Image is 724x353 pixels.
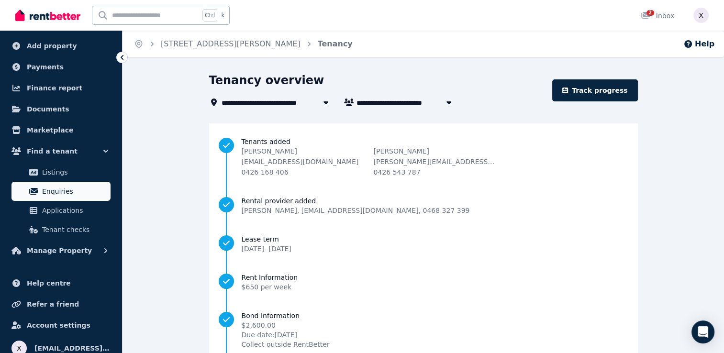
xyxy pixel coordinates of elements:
[219,137,628,177] a: Tenants added[PERSON_NAME][EMAIL_ADDRESS][DOMAIN_NAME]0426 168 406[PERSON_NAME][PERSON_NAME][EMAI...
[221,11,224,19] span: k
[161,39,301,48] a: [STREET_ADDRESS][PERSON_NAME]
[27,40,77,52] span: Add property
[693,8,709,23] img: xutracey@hotmail.com
[27,82,82,94] span: Finance report
[242,320,330,330] span: $2,600.00
[242,234,291,244] span: Lease term
[42,205,107,216] span: Applications
[11,201,111,220] a: Applications
[219,196,628,215] a: Rental provider added[PERSON_NAME], [EMAIL_ADDRESS][DOMAIN_NAME], 0468 327 399
[8,99,114,119] a: Documents
[11,220,111,239] a: Tenant checks
[219,234,628,254] a: Lease term[DATE]- [DATE]
[15,8,80,22] img: RentBetter
[8,274,114,293] a: Help centre
[242,330,330,340] span: Due date: [DATE]
[209,73,324,88] h1: Tenancy overview
[374,168,421,176] span: 0426 543 787
[8,316,114,335] a: Account settings
[242,146,364,156] p: [PERSON_NAME]
[8,36,114,55] a: Add property
[27,61,64,73] span: Payments
[27,245,92,256] span: Manage Property
[646,10,654,16] span: 2
[11,163,111,182] a: Listings
[27,124,73,136] span: Marketplace
[27,145,78,157] span: Find a tenant
[8,57,114,77] a: Payments
[374,157,496,166] p: [PERSON_NAME][EMAIL_ADDRESS][DOMAIN_NAME]
[42,224,107,235] span: Tenant checks
[242,283,292,291] span: $650 per week
[242,273,298,282] span: Rent Information
[242,311,330,320] span: Bond Information
[27,320,90,331] span: Account settings
[8,295,114,314] a: Refer a friend
[42,186,107,197] span: Enquiries
[202,9,217,22] span: Ctrl
[27,277,71,289] span: Help centre
[242,196,470,206] span: Rental provider added
[11,182,111,201] a: Enquiries
[242,137,628,146] span: Tenants added
[242,206,470,215] span: [PERSON_NAME] , [EMAIL_ADDRESS][DOMAIN_NAME] , 0468 327 399
[27,103,69,115] span: Documents
[8,241,114,260] button: Manage Property
[318,39,353,48] a: Tenancy
[552,79,638,101] a: Track progress
[8,142,114,161] button: Find a tenant
[123,31,364,57] nav: Breadcrumb
[242,340,330,349] span: Collect outside RentBetter
[8,121,114,140] a: Marketplace
[242,245,291,253] span: [DATE] - [DATE]
[8,78,114,98] a: Finance report
[219,311,628,349] a: Bond Information$2,600.00Due date:[DATE]Collect outside RentBetter
[691,320,714,343] div: Open Intercom Messenger
[42,166,107,178] span: Listings
[27,298,79,310] span: Refer a friend
[242,168,289,176] span: 0426 168 406
[242,157,364,166] p: [EMAIL_ADDRESS][DOMAIN_NAME]
[219,273,628,292] a: Rent Information$650 per week
[374,146,496,156] p: [PERSON_NAME]
[683,38,714,50] button: Help
[641,11,674,21] div: Inbox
